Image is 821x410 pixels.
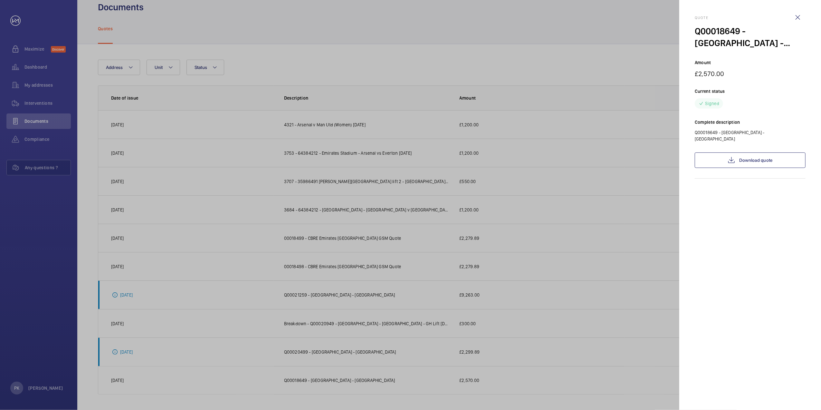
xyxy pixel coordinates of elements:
[695,88,806,94] p: Current status
[695,70,806,78] p: £2,570.00
[695,59,806,66] p: Amount
[695,119,806,125] p: Complete description
[705,100,719,107] p: Signed
[695,129,806,142] p: Q00018649 - [GEOGRAPHIC_DATA] - [GEOGRAPHIC_DATA]
[695,25,806,49] div: Q00018649 - [GEOGRAPHIC_DATA] - [GEOGRAPHIC_DATA]
[695,152,806,168] a: Download quote
[695,15,806,20] h2: Quote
